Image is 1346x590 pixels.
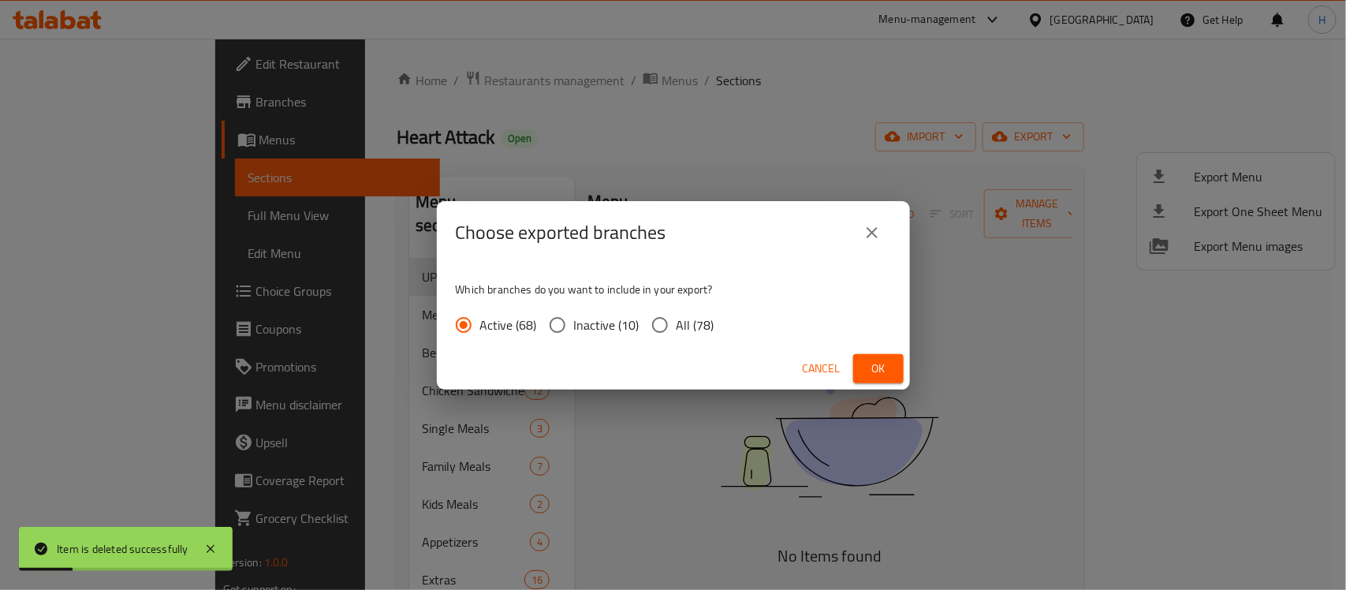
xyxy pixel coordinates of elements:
h2: Choose exported branches [456,220,666,245]
span: Inactive (10) [574,316,639,334]
button: close [853,214,891,252]
span: Active (68) [480,316,537,334]
p: Which branches do you want to include in your export? [456,282,891,297]
div: Item is deleted successfully [57,540,188,558]
span: Ok [866,359,891,379]
span: All (78) [677,316,714,334]
button: Ok [853,354,904,383]
button: Cancel [796,354,847,383]
span: Cancel [803,359,841,379]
